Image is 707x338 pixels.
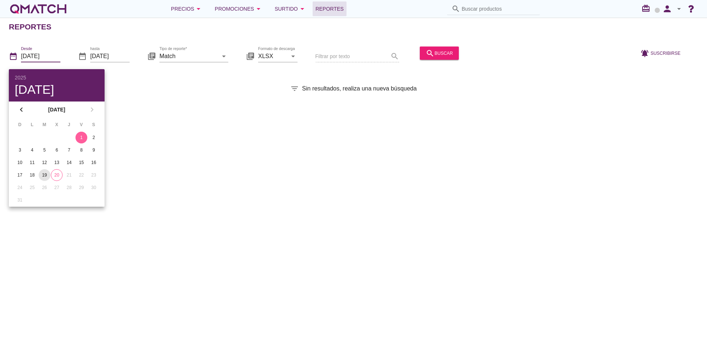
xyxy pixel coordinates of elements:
[17,105,26,114] i: chevron_left
[51,118,62,131] th: X
[26,172,38,178] div: 18
[14,118,25,131] th: D
[75,118,87,131] th: V
[88,132,100,143] button: 2
[269,1,313,16] button: Surtido
[88,157,100,168] button: 16
[88,118,99,131] th: S
[246,51,255,60] i: library_books
[640,49,651,57] i: notifications_active
[14,157,26,168] button: 10
[451,4,460,13] i: search
[14,144,26,156] button: 3
[147,51,156,60] i: library_books
[28,106,85,114] strong: [DATE]
[194,4,203,13] i: arrow_drop_down
[39,144,50,156] button: 5
[9,51,18,60] i: date_range
[641,4,653,13] i: redeem
[51,159,63,166] div: 13
[75,157,87,168] button: 15
[660,4,675,14] i: person
[75,147,87,153] div: 8
[651,50,680,56] span: Suscribirse
[39,172,50,178] div: 19
[63,157,75,168] button: 14
[63,144,75,156] button: 7
[88,134,100,141] div: 2
[88,159,100,166] div: 16
[51,172,62,178] div: 20
[75,134,87,141] div: 1
[63,159,75,166] div: 14
[15,83,99,96] div: [DATE]
[26,157,38,168] button: 11
[275,4,307,13] div: Surtido
[63,118,75,131] th: J
[51,144,63,156] button: 6
[39,157,50,168] button: 12
[209,1,269,16] button: Promociones
[26,159,38,166] div: 11
[39,118,50,131] th: M
[426,49,453,57] div: buscar
[51,147,63,153] div: 6
[90,50,130,62] input: hasta
[426,49,435,57] i: search
[298,4,307,13] i: arrow_drop_down
[420,46,459,60] button: buscar
[39,159,50,166] div: 12
[14,172,26,178] div: 17
[75,144,87,156] button: 8
[219,51,228,60] i: arrow_drop_down
[78,51,87,60] i: date_range
[39,169,50,181] button: 19
[26,147,38,153] div: 4
[302,84,416,93] span: Sin resultados, realiza una nueva búsqueda
[26,169,38,181] button: 18
[51,169,63,181] button: 20
[290,84,299,93] i: filter_list
[634,46,686,60] button: Suscribirse
[462,3,535,15] input: Buscar productos
[63,147,75,153] div: 7
[26,118,38,131] th: L
[21,50,60,62] input: Desde
[316,4,344,13] span: Reportes
[51,157,63,168] button: 13
[14,147,26,153] div: 3
[289,51,298,60] i: arrow_drop_down
[15,75,99,80] div: 2025
[26,144,38,156] button: 4
[14,169,26,181] button: 17
[88,144,100,156] button: 9
[313,1,347,16] a: Reportes
[159,50,218,62] input: Tipo de reporte*
[88,147,100,153] div: 9
[75,132,87,143] button: 1
[171,4,203,13] div: Precios
[258,50,287,62] input: Formato de descarga
[75,159,87,166] div: 15
[39,147,50,153] div: 5
[254,4,263,13] i: arrow_drop_down
[9,21,52,33] h2: Reportes
[14,159,26,166] div: 10
[215,4,263,13] div: Promociones
[165,1,209,16] button: Precios
[675,4,683,13] i: arrow_drop_down
[9,1,68,16] a: white-qmatch-logo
